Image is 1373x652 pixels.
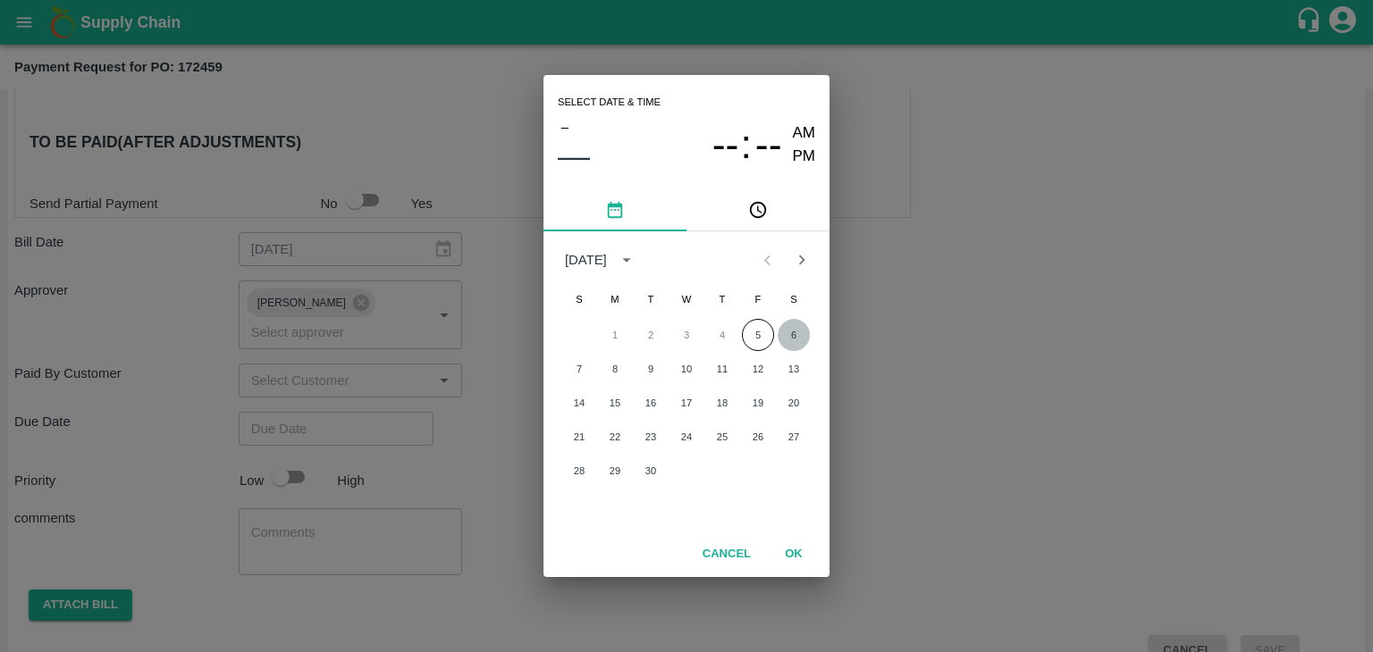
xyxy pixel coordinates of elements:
[785,243,819,277] button: Next month
[670,387,703,419] button: 17
[563,387,595,419] button: 14
[599,387,631,419] button: 15
[695,539,758,570] button: Cancel
[742,387,774,419] button: 19
[561,115,569,138] span: –
[778,387,810,419] button: 20
[599,281,631,317] span: Monday
[778,281,810,317] span: Saturday
[558,115,572,138] button: –
[742,421,774,453] button: 26
[563,281,595,317] span: Sunday
[670,421,703,453] button: 24
[612,246,641,274] button: calendar view is open, switch to year view
[558,89,661,116] span: Select date & time
[599,421,631,453] button: 22
[712,121,739,168] span: --
[635,353,667,385] button: 9
[740,121,751,169] span: :
[742,319,774,351] button: 5
[635,421,667,453] button: 23
[686,188,830,231] button: pick time
[793,121,816,146] button: AM
[706,421,738,453] button: 25
[558,138,590,174] button: ––
[755,121,782,169] button: --
[778,353,810,385] button: 13
[635,281,667,317] span: Tuesday
[706,281,738,317] span: Thursday
[563,353,595,385] button: 7
[793,145,816,169] button: PM
[778,319,810,351] button: 6
[543,188,686,231] button: pick date
[706,353,738,385] button: 11
[778,421,810,453] button: 27
[765,539,822,570] button: OK
[635,455,667,487] button: 30
[563,421,595,453] button: 21
[599,455,631,487] button: 29
[712,121,739,169] button: --
[635,387,667,419] button: 16
[706,387,738,419] button: 18
[755,121,782,168] span: --
[599,353,631,385] button: 8
[742,281,774,317] span: Friday
[565,250,607,270] div: [DATE]
[563,455,595,487] button: 28
[670,353,703,385] button: 10
[742,353,774,385] button: 12
[670,281,703,317] span: Wednesday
